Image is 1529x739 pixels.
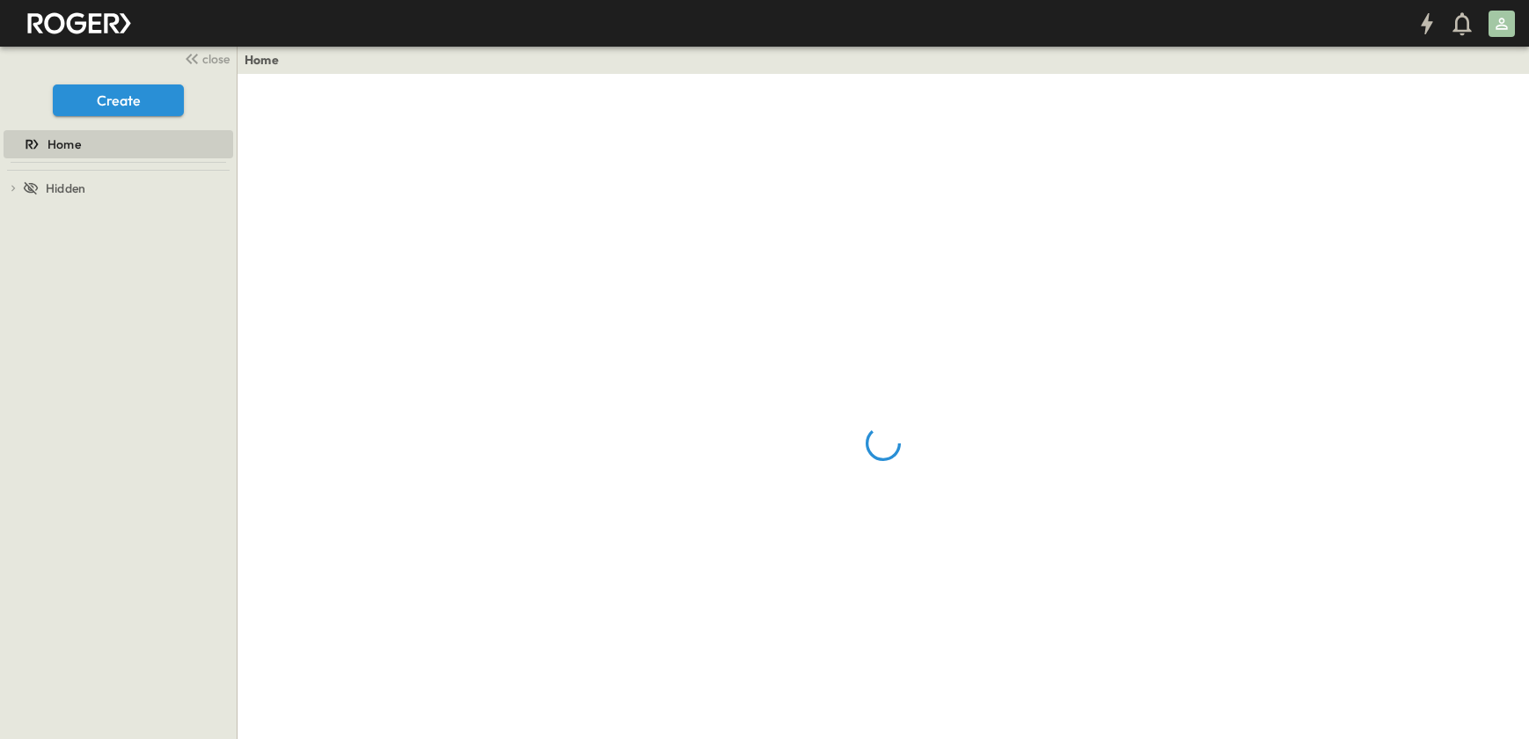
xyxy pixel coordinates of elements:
span: Home [48,135,81,153]
a: Home [245,51,279,69]
a: Home [4,132,230,157]
span: Hidden [46,179,85,197]
nav: breadcrumbs [245,51,289,69]
button: Create [53,84,184,116]
button: close [177,46,233,70]
span: close [202,50,230,68]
